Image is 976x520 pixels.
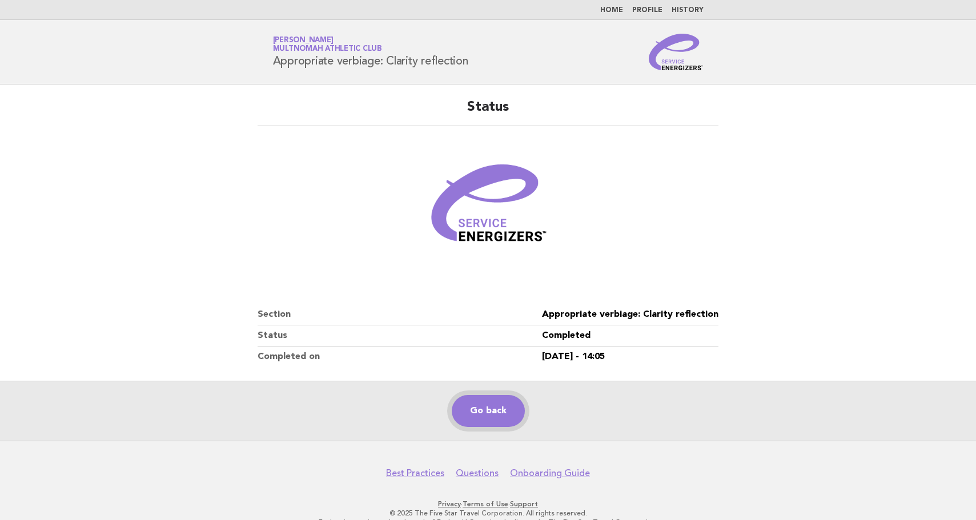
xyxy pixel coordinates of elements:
[649,34,704,70] img: Service Energizers
[672,7,704,14] a: History
[258,304,542,325] dt: Section
[510,500,538,508] a: Support
[139,499,838,509] p: · ·
[273,46,382,53] span: Multnomah Athletic Club
[420,140,557,277] img: Verified
[542,304,718,325] dd: Appropriate verbiage: Clarity reflection
[386,467,444,479] a: Best Practices
[456,467,499,479] a: Questions
[258,325,542,346] dt: Status
[139,509,838,518] p: © 2025 The Five Star Travel Corporation. All rights reserved.
[600,7,623,14] a: Home
[542,346,718,367] dd: [DATE] - 14:05
[510,467,590,479] a: Onboarding Guide
[452,395,525,427] a: Go back
[542,325,718,346] dd: Completed
[273,37,468,67] h1: Appropriate verbiage: Clarity reflection
[273,37,382,53] a: [PERSON_NAME]Multnomah Athletic Club
[438,500,461,508] a: Privacy
[258,346,542,367] dt: Completed on
[632,7,662,14] a: Profile
[258,98,718,126] h2: Status
[463,500,508,508] a: Terms of Use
